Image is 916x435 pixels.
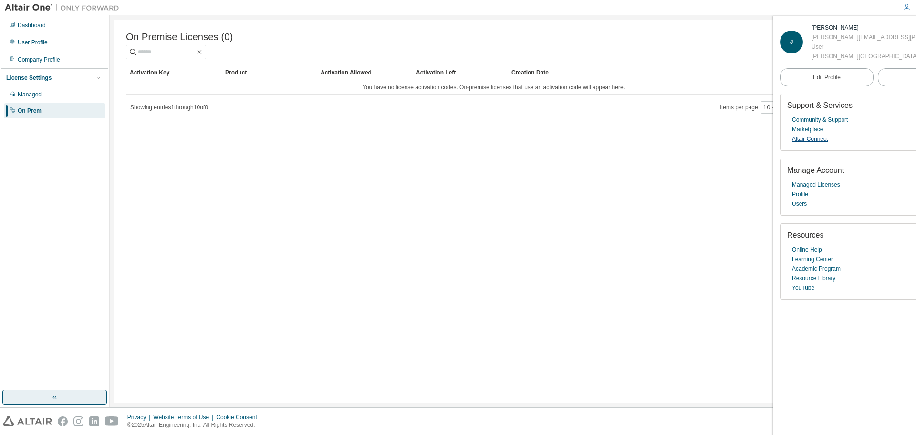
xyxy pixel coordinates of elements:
div: User Profile [18,39,48,46]
a: Profile [792,190,808,199]
div: Cookie Consent [216,414,262,421]
div: Product [225,65,313,80]
div: Managed [18,91,42,98]
span: Edit Profile [813,74,841,81]
span: J [790,39,793,45]
p: © 2025 Altair Engineering, Inc. All Rights Reserved. [127,421,263,429]
div: On Prem [18,107,42,115]
img: facebook.svg [58,416,68,426]
div: Activation Key [130,65,218,80]
div: Activation Allowed [321,65,408,80]
div: Dashboard [18,21,46,29]
img: Altair One [5,3,124,12]
button: 10 [763,104,776,111]
div: Privacy [127,414,153,421]
a: Edit Profile [780,68,874,86]
a: Altair Connect [792,134,828,144]
a: Users [792,199,807,209]
span: On Premise Licenses (0) [126,32,233,42]
a: Online Help [792,245,822,255]
span: Showing entries 1 through 10 of 0 [130,104,208,111]
img: youtube.svg [105,416,119,426]
a: Marketplace [792,125,823,134]
div: Company Profile [18,56,60,64]
span: Resources [787,231,823,239]
span: Items per page [720,101,779,114]
div: Website Terms of Use [153,414,216,421]
td: You have no license activation codes. On-premise licenses that use an activation code will appear... [126,80,862,95]
a: Academic Program [792,264,841,274]
a: YouTube [792,283,814,293]
div: Activation Left [416,65,504,80]
a: Learning Center [792,255,833,264]
a: Managed Licenses [792,180,840,190]
div: Creation Date [511,65,858,80]
img: instagram.svg [73,416,83,426]
div: License Settings [6,74,52,82]
a: Community & Support [792,115,848,125]
img: altair_logo.svg [3,416,52,426]
span: Manage Account [787,166,844,174]
a: Resource Library [792,274,835,283]
img: linkedin.svg [89,416,99,426]
span: Support & Services [787,101,853,109]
